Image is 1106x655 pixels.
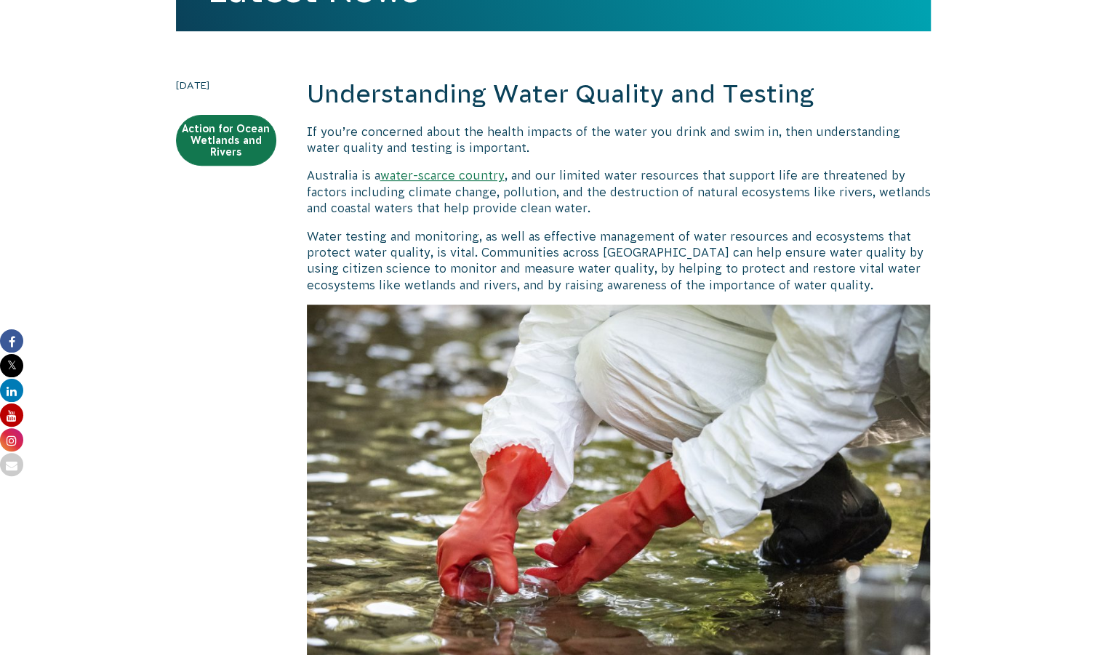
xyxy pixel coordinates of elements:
a: Action for Ocean Wetlands and Rivers [176,115,276,166]
h2: Understanding Water Quality and Testing [307,77,931,112]
p: If you’re concerned about the health impacts of the water you drink and swim in, then understandi... [307,124,931,156]
time: [DATE] [176,77,276,93]
p: Australia is a , and our limited water resources that support life are threatened by factors incl... [307,167,931,216]
a: water-scarce country [380,169,505,182]
p: Water testing and monitoring, as well as effective management of water resources and ecosystems t... [307,228,931,294]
